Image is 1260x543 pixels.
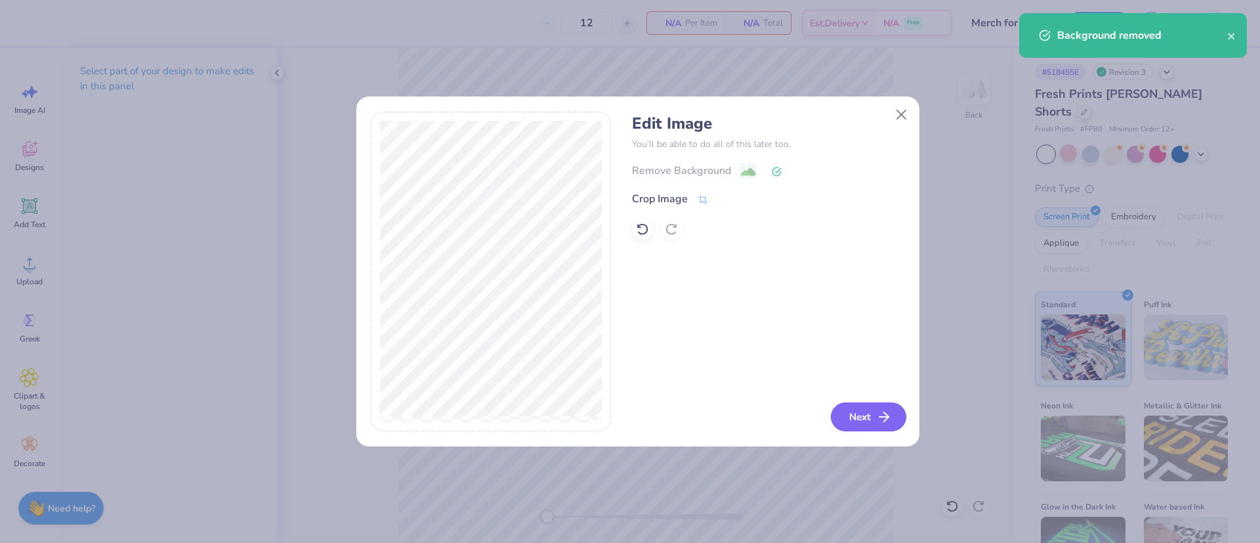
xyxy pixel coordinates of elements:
button: close [1227,28,1236,43]
div: Crop Image [632,191,688,207]
button: Close [889,102,913,127]
button: Next [831,402,906,431]
h4: Edit Image [632,114,904,133]
div: Background removed [1057,28,1227,43]
p: You’ll be able to do all of this later too. [632,137,904,151]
